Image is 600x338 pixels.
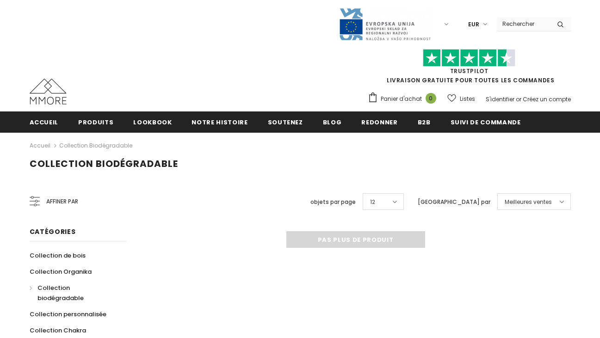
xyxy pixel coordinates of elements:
label: [GEOGRAPHIC_DATA] par [418,197,490,207]
a: Listes [447,91,475,107]
span: Collection biodégradable [30,157,178,170]
span: Accueil [30,118,59,127]
a: S'identifier [486,95,514,103]
a: Produits [78,111,113,132]
a: TrustPilot [450,67,489,75]
span: Produits [78,118,113,127]
span: 12 [370,197,375,207]
img: Javni Razpis [339,7,431,41]
span: Collection Chakra [30,326,86,335]
span: 0 [426,93,436,104]
a: Blog [323,111,342,132]
label: objets par page [310,197,356,207]
input: Search Site [497,17,550,31]
a: Redonner [361,111,397,132]
a: Créez un compte [523,95,571,103]
span: Notre histoire [192,118,247,127]
span: Collection Organika [30,267,92,276]
span: EUR [468,20,479,29]
span: Collection biodégradable [37,283,84,302]
a: Accueil [30,111,59,132]
a: B2B [418,111,431,132]
span: LIVRAISON GRATUITE POUR TOUTES LES COMMANDES [368,53,571,84]
span: soutenez [268,118,303,127]
span: B2B [418,118,431,127]
span: Meilleures ventes [505,197,552,207]
span: Catégories [30,227,76,236]
a: Collection personnalisée [30,306,106,322]
a: Javni Razpis [339,20,431,28]
span: Collection personnalisée [30,310,106,319]
span: Suivi de commande [451,118,521,127]
span: or [516,95,521,103]
img: Faites confiance aux étoiles pilotes [423,49,515,67]
a: Collection biodégradable [59,141,132,149]
span: Panier d'achat [381,94,422,104]
span: Blog [323,118,342,127]
span: Collection de bois [30,251,86,260]
a: Collection de bois [30,247,86,264]
a: Suivi de commande [451,111,521,132]
span: Lookbook [133,118,172,127]
a: Collection Organika [30,264,92,280]
img: Cas MMORE [30,79,67,104]
a: Accueil [30,140,50,151]
a: Notre histoire [192,111,247,132]
a: Lookbook [133,111,172,132]
a: Collection biodégradable [30,280,117,306]
a: Panier d'achat 0 [368,92,441,106]
span: Affiner par [46,197,78,207]
a: soutenez [268,111,303,132]
span: Redonner [361,118,397,127]
span: Listes [460,94,475,104]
